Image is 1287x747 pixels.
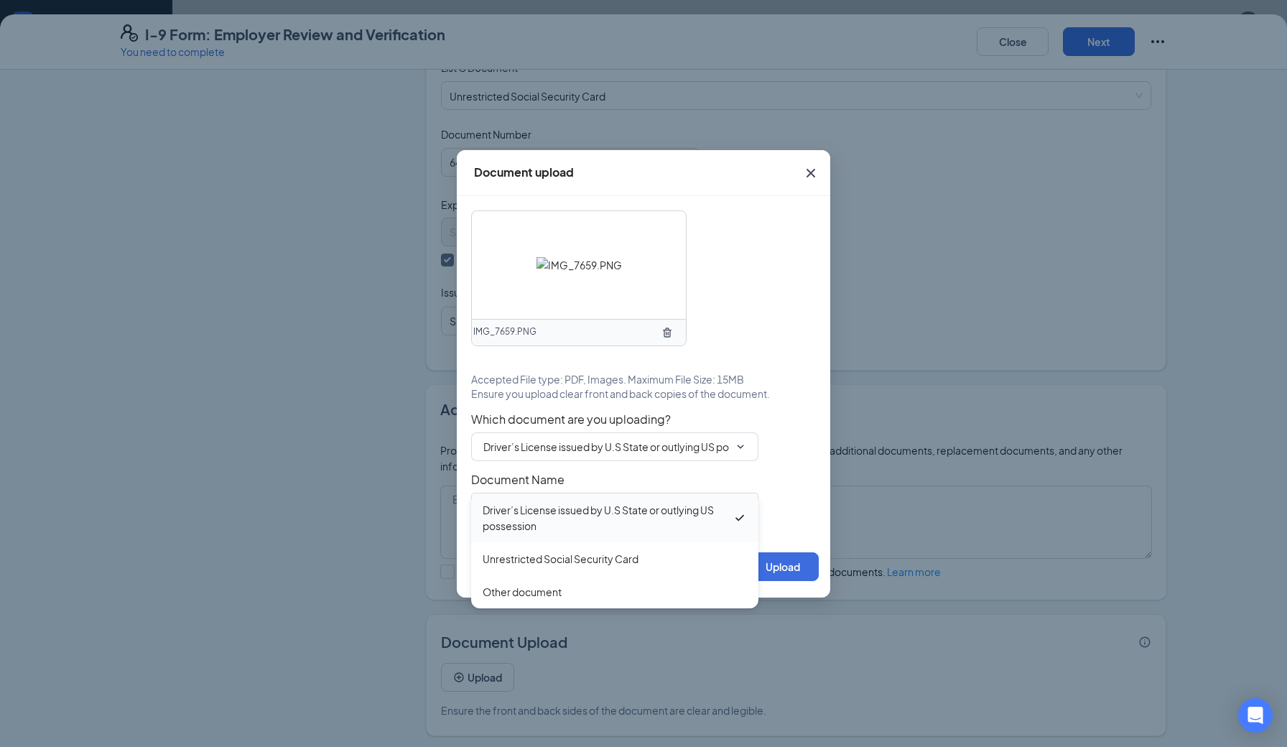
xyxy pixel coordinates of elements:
[656,321,679,344] button: TrashOutline
[474,164,574,180] div: Document upload
[791,150,830,196] button: Close
[747,552,819,581] button: Upload
[536,257,622,273] img: IMG_7659.PNG
[483,551,638,567] div: Unrestricted Social Security Card
[802,164,819,182] svg: Cross
[471,473,816,487] span: Document Name
[473,325,536,339] span: IMG_7659.PNG
[483,584,562,600] div: Other document
[733,511,747,525] svg: Checkmark
[483,439,729,455] input: Select document type
[661,327,673,338] svg: TrashOutline
[471,412,816,427] span: Which document are you uploading?
[1238,698,1273,733] div: Open Intercom Messenger
[471,372,744,386] span: Accepted File type: PDF, Images. Maximum File Size: 15MB
[483,502,733,534] div: Driver’s License issued by U.S State or outlying US possession
[735,441,746,453] svg: ChevronDown
[471,386,770,401] span: Ensure you upload clear front and back copies of the document.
